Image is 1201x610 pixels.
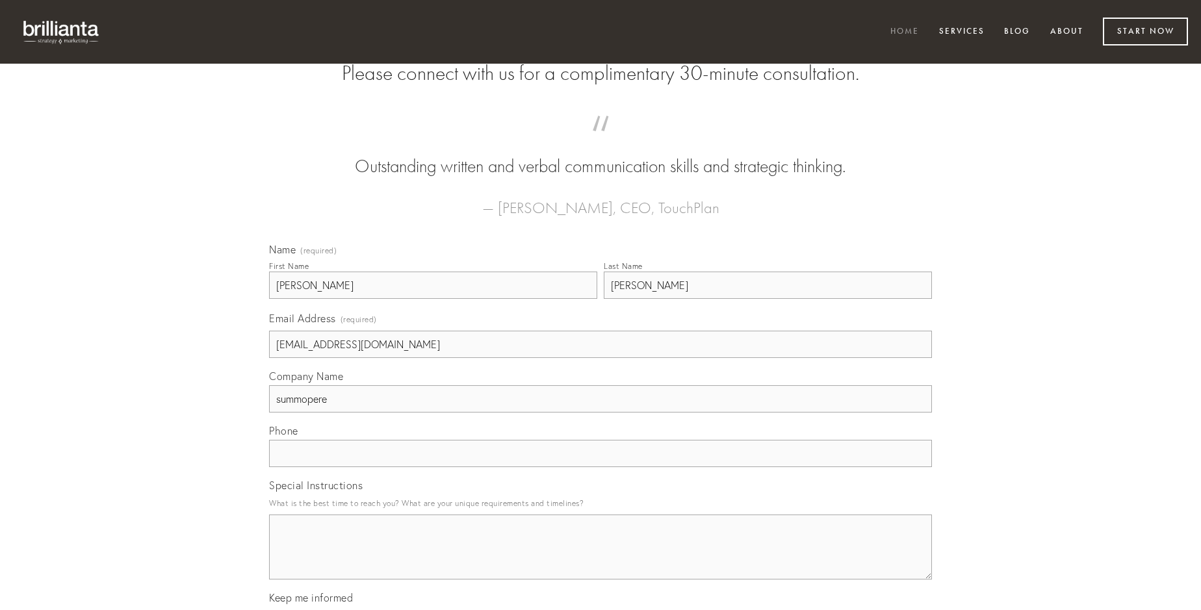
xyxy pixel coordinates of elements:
[269,494,932,512] p: What is the best time to reach you? What are your unique requirements and timelines?
[269,370,343,383] span: Company Name
[290,129,911,179] blockquote: Outstanding written and verbal communication skills and strategic thinking.
[269,591,353,604] span: Keep me informed
[269,61,932,86] h2: Please connect with us for a complimentary 30-minute consultation.
[269,312,336,325] span: Email Address
[341,311,377,328] span: (required)
[931,21,993,43] a: Services
[882,21,927,43] a: Home
[269,479,363,492] span: Special Instructions
[269,424,298,437] span: Phone
[290,129,911,154] span: “
[604,261,643,271] div: Last Name
[996,21,1039,43] a: Blog
[269,261,309,271] div: First Name
[13,13,110,51] img: brillianta - research, strategy, marketing
[1042,21,1092,43] a: About
[269,243,296,256] span: Name
[290,179,911,221] figcaption: — [PERSON_NAME], CEO, TouchPlan
[300,247,337,255] span: (required)
[1103,18,1188,45] a: Start Now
